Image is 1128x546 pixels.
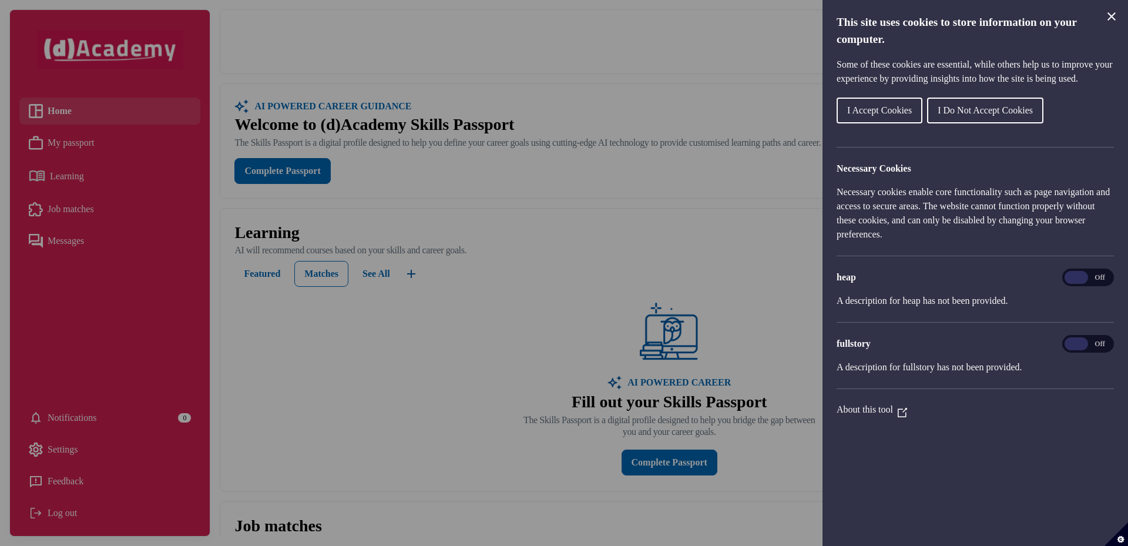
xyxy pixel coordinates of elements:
[837,58,1114,86] p: Some of these cookies are essential, while others help us to improve your experience by providing...
[837,270,1114,284] h3: heap
[837,337,1114,351] h3: fullstory
[1088,337,1112,350] span: Off
[837,360,1114,374] p: A description for fullstory has not been provided.
[1104,522,1128,546] button: Set cookie preferences
[1065,337,1088,350] span: On
[847,105,912,115] span: I Accept Cookies
[837,162,1114,176] h2: Necessary Cookies
[938,105,1033,115] span: I Do Not Accept Cookies
[1088,271,1112,284] span: Off
[1065,271,1088,284] span: On
[837,404,907,414] a: About this tool
[927,98,1043,123] button: I Do Not Accept Cookies
[837,14,1114,48] h1: This site uses cookies to store information on your computer.
[837,185,1114,242] p: Necessary cookies enable core functionality such as page navigation and access to secure areas. T...
[837,294,1114,308] p: A description for heap has not been provided.
[837,98,922,123] button: I Accept Cookies
[1104,9,1119,24] button: Close Cookie Control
